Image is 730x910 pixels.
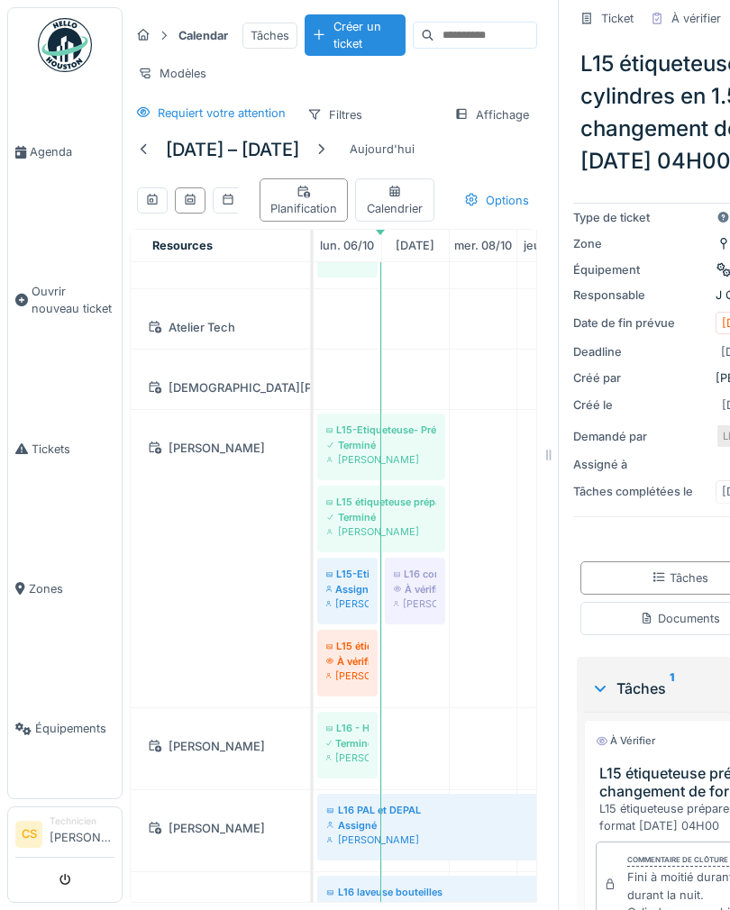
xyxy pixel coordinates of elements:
[326,524,436,539] div: [PERSON_NAME]
[32,441,114,458] span: Tickets
[326,736,369,751] div: Terminé
[363,183,426,217] div: Calendrier
[450,233,516,258] a: 8 octobre 2025
[8,659,122,798] a: Équipements
[141,377,299,399] div: [DEMOGRAPHIC_DATA][PERSON_NAME]
[50,814,114,828] div: Technicien
[152,239,213,252] span: Resources
[15,814,114,858] a: CS Technicien[PERSON_NAME]
[326,452,436,467] div: [PERSON_NAME]
[326,721,369,735] div: L16 - Heuft Trieuse - Connecteur capteur à fiabiliser
[573,483,708,500] div: Tâches complétées le
[326,669,369,683] div: [PERSON_NAME]
[326,423,436,437] div: L15-Etiqueteuse- Préparer cylindre en 0.5l
[394,582,436,596] div: À vérifier
[342,137,422,161] div: Aujourd'hui
[299,102,370,128] div: Filtres
[670,678,674,699] sup: 1
[8,379,122,519] a: Tickets
[573,287,708,304] div: Responsable
[671,10,721,27] div: À vérifier
[573,209,708,226] div: Type de ticket
[573,369,708,387] div: Créé par
[573,428,708,445] div: Demandé par
[30,143,114,160] span: Agenda
[326,654,369,669] div: À vérifier
[15,821,42,848] li: CS
[315,233,379,258] a: 6 octobre 2025
[326,582,369,596] div: Assigné
[242,23,297,49] div: Tâches
[326,567,369,581] div: L15-Etiqueteuse-Préparer cylindre en 1.5L
[652,569,708,587] div: Tâches
[519,233,582,258] a: 9 octobre 2025
[326,639,369,653] div: L15 étiqueteuse préparer le cylindres en 1.50L changement de format [DATE] 04H00
[268,183,340,217] div: Planification
[8,222,122,378] a: Ouvrir nouveau ticket
[50,814,114,853] li: [PERSON_NAME]
[573,456,708,473] div: Assigné à
[166,139,299,160] h5: [DATE] – [DATE]
[640,610,720,627] div: Documents
[8,82,122,222] a: Agenda
[326,438,436,452] div: Terminé
[456,187,537,214] div: Options
[158,105,286,122] div: Requiert votre attention
[326,495,436,509] div: L15 étiqueteuse préparer le cylindres en 0.50L changement de format [DATE] 20H00
[141,316,299,339] div: Atelier Tech
[391,233,439,258] a: 7 octobre 2025
[394,596,436,611] div: [PERSON_NAME]
[29,580,114,597] span: Zones
[326,751,369,765] div: [PERSON_NAME]
[8,519,122,659] a: Zones
[446,102,537,128] div: Affichage
[32,283,114,317] span: Ouvrir nouveau ticket
[130,60,214,86] div: Modèles
[305,14,406,56] div: Créer un ticket
[573,235,708,252] div: Zone
[141,817,299,840] div: [PERSON_NAME]
[573,396,708,414] div: Créé le
[326,596,369,611] div: [PERSON_NAME]
[394,567,436,581] div: L16 contrôler cassier
[596,733,655,749] div: À vérifier
[326,510,436,524] div: Terminé
[601,10,634,27] div: Ticket
[35,720,114,737] span: Équipements
[141,437,299,460] div: [PERSON_NAME]
[573,343,708,360] div: Deadline
[573,314,708,332] div: Date de fin prévue
[38,18,92,72] img: Badge_color-CXgf-gQk.svg
[141,735,299,758] div: [PERSON_NAME]
[171,27,235,44] strong: Calendar
[573,261,708,278] div: Équipement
